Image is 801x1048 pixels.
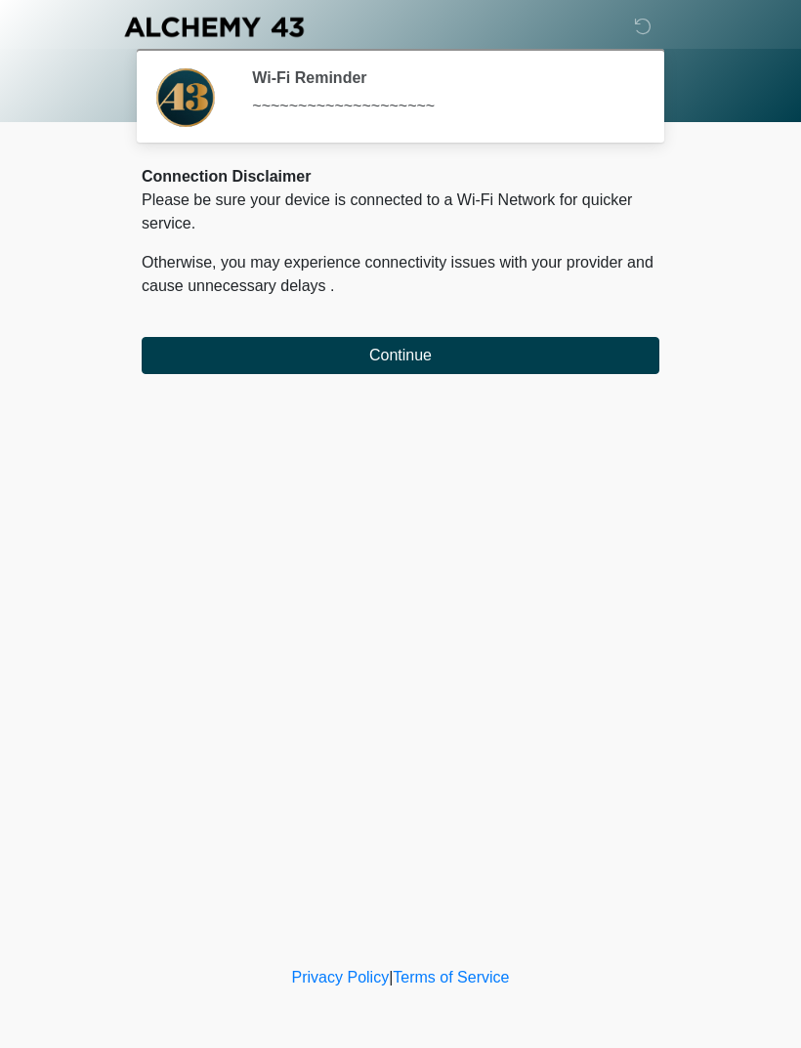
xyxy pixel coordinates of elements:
p: Otherwise, you may experience connectivity issues with your provider and cause unnecessary delays . [142,251,659,298]
div: ~~~~~~~~~~~~~~~~~~~~ [252,95,630,118]
img: Alchemy 43 Logo [122,15,306,39]
a: Privacy Policy [292,969,390,985]
p: Please be sure your device is connected to a Wi-Fi Network for quicker service. [142,189,659,235]
a: Terms of Service [393,969,509,985]
h2: Wi-Fi Reminder [252,68,630,87]
img: Agent Avatar [156,68,215,127]
a: | [389,969,393,985]
button: Continue [142,337,659,374]
div: Connection Disclaimer [142,165,659,189]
